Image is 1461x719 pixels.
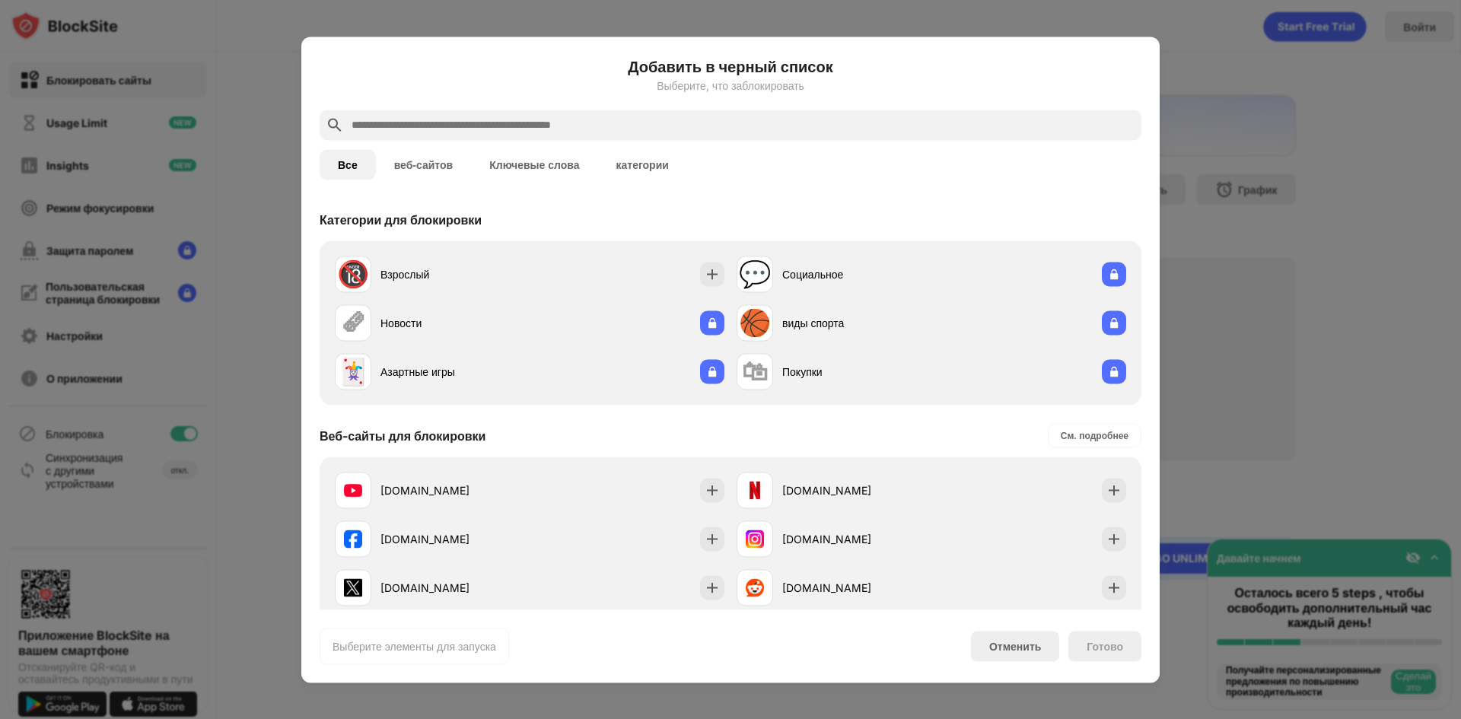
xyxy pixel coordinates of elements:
[380,364,530,380] div: Азартные игры
[344,578,362,597] img: favicons
[989,640,1041,653] div: Отменить
[337,259,369,290] div: 🔞
[340,307,366,339] div: 🗞
[344,481,362,499] img: favicons
[344,530,362,548] img: favicons
[782,364,931,380] div: Покупки
[742,356,768,387] div: 🛍
[782,531,931,547] div: [DOMAIN_NAME]
[320,55,1141,78] h6: Добавить в черный список
[380,482,530,498] div: [DOMAIN_NAME]
[333,638,496,654] div: Выберите элементы для запуска
[380,531,530,547] div: [DOMAIN_NAME]
[782,482,931,498] div: [DOMAIN_NAME]
[746,578,764,597] img: favicons
[1087,640,1123,652] div: Готово
[320,428,485,443] div: Веб-сайты для блокировки
[746,481,764,499] img: favicons
[471,149,597,180] button: Ключевые слова
[782,580,931,596] div: [DOMAIN_NAME]
[782,315,931,331] div: виды спорта
[380,580,530,596] div: [DOMAIN_NAME]
[739,307,771,339] div: 🏀
[739,259,771,290] div: 💬
[782,266,931,282] div: Социальное
[380,315,530,331] div: Новости
[320,149,376,180] button: Все
[320,79,1141,91] div: Выберите, что заблокировать
[746,530,764,548] img: favicons
[320,212,482,227] div: Категории для блокировки
[380,266,530,282] div: Взрослый
[1061,428,1128,443] div: См. подробнее
[337,356,369,387] div: 🃏
[376,149,472,180] button: веб-сайтов
[597,149,686,180] button: категории
[326,116,344,134] img: search.svg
